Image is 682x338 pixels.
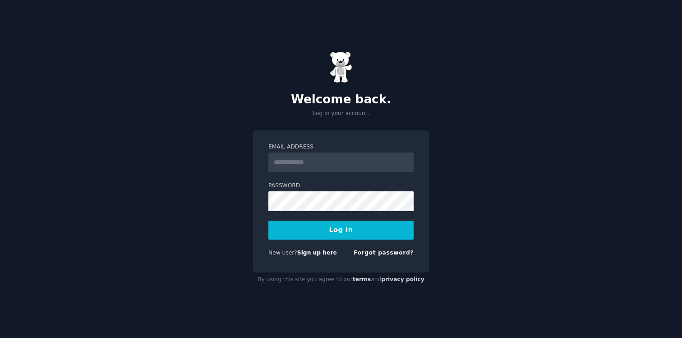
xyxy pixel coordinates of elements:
[268,143,414,151] label: Email Address
[354,250,414,256] a: Forgot password?
[268,182,414,190] label: Password
[353,276,371,282] a: terms
[330,51,352,83] img: Gummy Bear
[268,221,414,240] button: Log In
[253,93,429,107] h2: Welcome back.
[381,276,424,282] a: privacy policy
[268,250,297,256] span: New user?
[253,273,429,287] div: By using this site you agree to our and
[297,250,337,256] a: Sign up here
[253,110,429,118] p: Log in your account.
